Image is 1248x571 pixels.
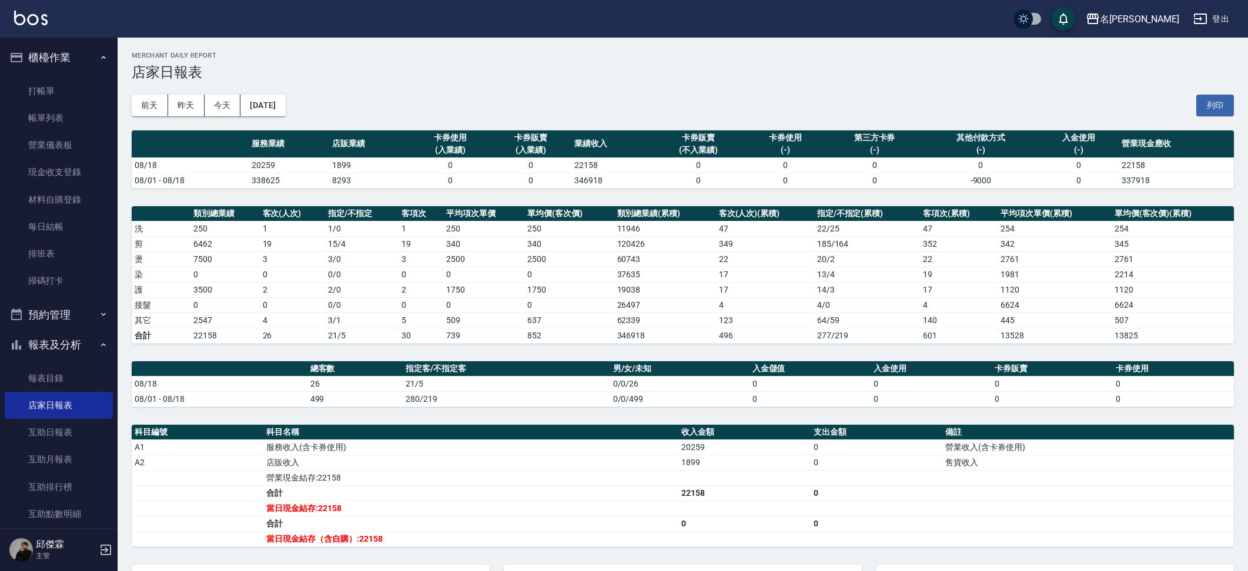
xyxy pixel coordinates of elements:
[190,236,259,251] td: 6462
[263,516,678,531] td: 合計
[190,282,259,297] td: 3500
[998,267,1112,282] td: 1981
[5,42,113,73] button: 櫃檯作業
[443,251,524,267] td: 2500
[263,485,678,501] td: 合計
[920,282,998,297] td: 17
[132,267,190,282] td: 染
[132,95,168,116] button: 前天
[5,186,113,213] a: 材料自購登錄
[5,159,113,186] a: 現金收支登錄
[325,236,399,251] td: 15 / 4
[814,221,920,236] td: 22 / 25
[1112,221,1234,236] td: 254
[678,516,810,531] td: 0
[5,132,113,159] a: 營業儀表板
[1112,251,1234,267] td: 2761
[205,95,241,116] button: 今天
[132,206,1234,344] table: a dense table
[871,391,992,407] td: 0
[920,267,998,282] td: 19
[260,267,325,282] td: 0
[190,251,259,267] td: 7500
[325,313,399,328] td: 3 / 1
[716,236,814,251] td: 349
[920,313,998,328] td: 140
[998,221,1112,236] td: 254
[443,297,524,313] td: 0
[814,251,920,267] td: 20 / 2
[190,313,259,328] td: 2547
[1112,313,1234,328] td: 507
[307,391,403,407] td: 499
[307,361,403,377] th: 總客數
[920,251,998,267] td: 22
[329,173,410,188] td: 8293
[992,361,1113,377] th: 卡券販賣
[926,144,1035,156] div: (-)
[678,455,810,470] td: 1899
[814,267,920,282] td: 13 / 4
[998,313,1112,328] td: 445
[491,157,571,173] td: 0
[716,313,814,328] td: 123
[132,297,190,313] td: 接髮
[491,173,571,188] td: 0
[132,425,1234,547] table: a dense table
[443,282,524,297] td: 1750
[132,439,263,455] td: A1
[811,455,942,470] td: 0
[750,391,871,407] td: 0
[614,328,716,343] td: 346918
[655,132,742,144] div: 卡券販賣
[329,157,410,173] td: 1899
[1113,391,1234,407] td: 0
[413,144,487,156] div: (入業績)
[443,221,524,236] td: 250
[494,132,568,144] div: 卡券販賣
[825,173,923,188] td: 0
[5,528,113,555] a: 互助業績報表
[924,157,1038,173] td: 0
[5,365,113,392] a: 報表目錄
[240,95,285,116] button: [DATE]
[5,330,113,360] button: 報表及分析
[998,251,1112,267] td: 2761
[716,221,814,236] td: 47
[399,328,443,343] td: 30
[814,313,920,328] td: 64 / 59
[942,439,1234,455] td: 營業收入(含卡券使用)
[942,455,1234,470] td: 售貨收入
[716,282,814,297] td: 17
[443,267,524,282] td: 0
[1038,173,1119,188] td: 0
[36,550,96,561] p: 主管
[190,328,259,343] td: 22158
[132,376,307,391] td: 08/18
[716,267,814,282] td: 17
[260,206,325,221] th: 客次(人次)
[132,52,1234,59] h2: Merchant Daily Report
[5,300,113,330] button: 預約管理
[325,267,399,282] td: 0 / 0
[132,157,249,173] td: 08/18
[524,251,614,267] td: 2500
[413,132,487,144] div: 卡券使用
[5,78,113,105] a: 打帳單
[614,297,716,313] td: 26497
[132,130,1234,189] table: a dense table
[1119,130,1234,158] th: 營業現金應收
[307,376,403,391] td: 26
[678,425,810,440] th: 收入金額
[811,425,942,440] th: 支出金額
[1189,8,1234,30] button: 登出
[260,328,325,343] td: 26
[5,419,113,446] a: 互助日報表
[716,251,814,267] td: 22
[260,251,325,267] td: 3
[132,251,190,267] td: 燙
[263,439,678,455] td: 服務收入(含卡券使用)
[926,132,1035,144] div: 其他付款方式
[524,282,614,297] td: 1750
[443,206,524,221] th: 平均項次單價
